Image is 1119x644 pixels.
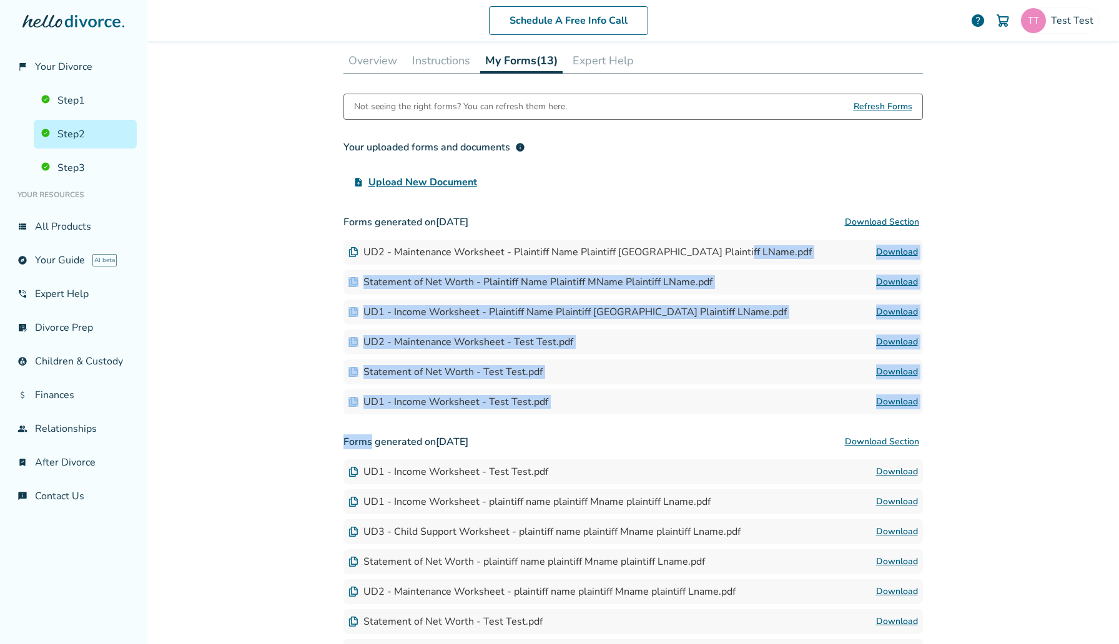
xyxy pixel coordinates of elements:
img: Document [348,617,358,627]
div: Statement of Net Worth - Plaintiff Name Plaintiff MName Plaintiff LName.pdf [348,275,712,289]
img: Document [348,557,358,567]
div: UD1 - Income Worksheet - plaintiff name plaintiff Mname plaintiff Lname.pdf [348,495,711,509]
span: account_child [17,356,27,366]
div: UD1 - Income Worksheet - Plaintiff Name Plaintiff [GEOGRAPHIC_DATA] Plaintiff LName.pdf [348,305,787,319]
span: AI beta [92,254,117,266]
span: explore [17,255,27,265]
a: Download [876,464,918,479]
a: Download [876,584,918,599]
div: UD2 - Maintenance Worksheet - Plaintiff Name Plaintiff [GEOGRAPHIC_DATA] Plaintiff LName.pdf [348,245,812,259]
a: account_childChildren & Custody [10,347,137,376]
div: Statement of Net Worth - Test Test.pdf [348,365,543,379]
a: flag_2Your Divorce [10,52,137,81]
button: My Forms(13) [480,48,563,74]
a: Download [876,305,918,320]
button: Download Section [841,429,923,454]
button: Download Section [841,210,923,235]
button: Overview [343,48,402,73]
span: phone_in_talk [17,289,27,299]
a: help [970,13,985,28]
div: UD3 - Child Support Worksheet - plaintiff name plaintiff Mname plaintiff Lname.pdf [348,525,741,539]
a: Download [876,614,918,629]
a: attach_moneyFinances [10,381,137,409]
h3: Forms generated on [DATE] [343,210,923,235]
span: Refresh Forms [854,94,912,119]
span: Test Test [1051,14,1098,27]
img: Document [348,247,358,257]
img: Document [348,587,358,597]
a: Download [876,524,918,539]
img: Document [348,527,358,537]
span: chat_info [17,491,27,501]
span: flag_2 [17,62,27,72]
a: Download [876,394,918,409]
a: Download [876,364,918,379]
a: Step2 [34,120,137,149]
a: phone_in_talkExpert Help [10,280,137,308]
img: Document [348,467,358,477]
h3: Forms generated on [DATE] [343,429,923,454]
a: chat_infoContact Us [10,482,137,510]
a: groupRelationships [10,414,137,443]
span: view_list [17,222,27,232]
button: Expert Help [568,48,639,73]
img: Document [348,337,358,347]
div: UD1 - Income Worksheet - Test Test.pdf [348,395,548,409]
a: list_alt_checkDivorce Prep [10,313,137,342]
div: Not seeing the right forms? You can refresh them here. [354,94,567,119]
img: Document [348,367,358,377]
div: UD2 - Maintenance Worksheet - Test Test.pdf [348,335,573,349]
span: attach_money [17,390,27,400]
span: info [515,142,525,152]
div: Statement of Net Worth - plaintiff name plaintiff Mname plaintiff Lname.pdf [348,555,705,568]
a: Download [876,275,918,290]
a: Step1 [34,86,137,115]
img: Document [348,397,358,407]
a: bookmark_checkAfter Divorce [10,448,137,477]
div: Statement of Net Worth - Test Test.pdf [348,615,543,628]
img: Document [348,307,358,317]
div: UD2 - Maintenance Worksheet - plaintiff name plaintiff Mname plaintiff Lname.pdf [348,585,736,598]
div: UD1 - Income Worksheet - Test Test.pdf [348,465,548,479]
span: upload_file [353,177,363,187]
a: Download [876,494,918,509]
span: Your Divorce [35,60,92,74]
div: Your uploaded forms and documents [343,140,525,155]
a: Schedule A Free Info Call [489,6,648,35]
button: Instructions [407,48,475,73]
img: sephiroth.jedidiah@freedrops.org [1021,8,1046,33]
img: Cart [995,13,1010,28]
span: list_alt_check [17,323,27,333]
a: Download [876,245,918,260]
span: group [17,424,27,434]
img: Document [348,497,358,507]
a: Download [876,554,918,569]
span: bookmark_check [17,457,27,467]
a: exploreYour GuideAI beta [10,246,137,275]
a: Step3 [34,154,137,182]
img: Document [348,277,358,287]
a: Download [876,334,918,349]
span: Upload New Document [368,175,477,190]
iframe: Chat Widget [1057,584,1119,644]
a: view_listAll Products [10,212,137,241]
li: Your Resources [10,182,137,207]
